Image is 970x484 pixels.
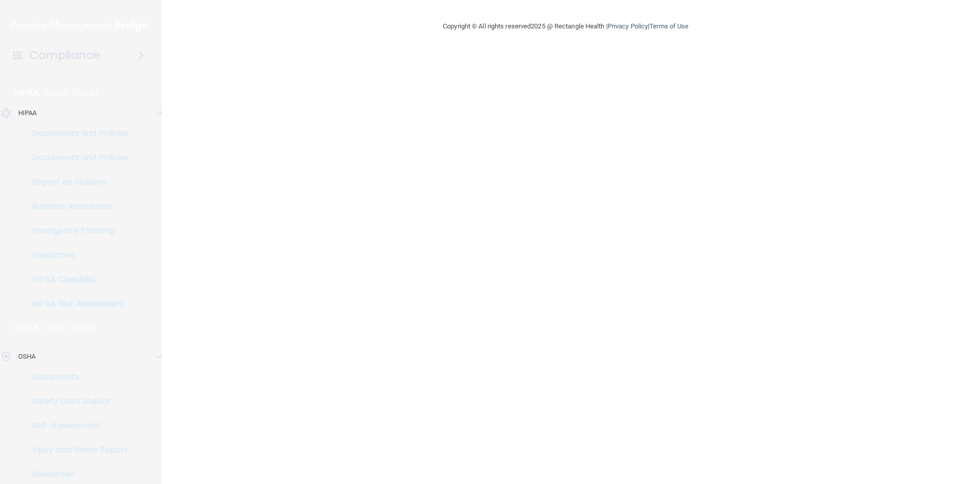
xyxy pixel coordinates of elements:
[44,322,98,334] p: Learn More!
[7,177,145,187] p: Report an Incident
[18,107,37,119] p: HIPAA
[608,22,648,30] a: Privacy Policy
[7,274,145,285] p: HIPAA Checklist
[7,250,145,260] p: Resources
[7,128,145,139] p: Documents and Policies
[7,396,145,406] p: Safety Data Sheets
[7,226,145,236] p: Emergency Planning
[7,469,145,479] p: Resources
[45,87,98,99] p: Learn More!
[649,22,688,30] a: Terms of Use
[14,322,39,334] p: OSHA
[14,87,40,99] p: HIPAA
[380,10,751,43] div: Copyright © All rights reserved 2025 @ Rectangle Health | |
[7,299,145,309] p: HIPAA Risk Assessment
[7,201,145,212] p: Business Associates
[18,351,36,363] p: OSHA
[29,48,100,62] h4: Compliance
[7,153,145,163] p: Documents and Policies
[7,445,145,455] p: Injury and Illness Report
[7,372,145,382] p: Documents
[12,16,150,36] img: PMB logo
[7,421,145,431] p: Self-Assessment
